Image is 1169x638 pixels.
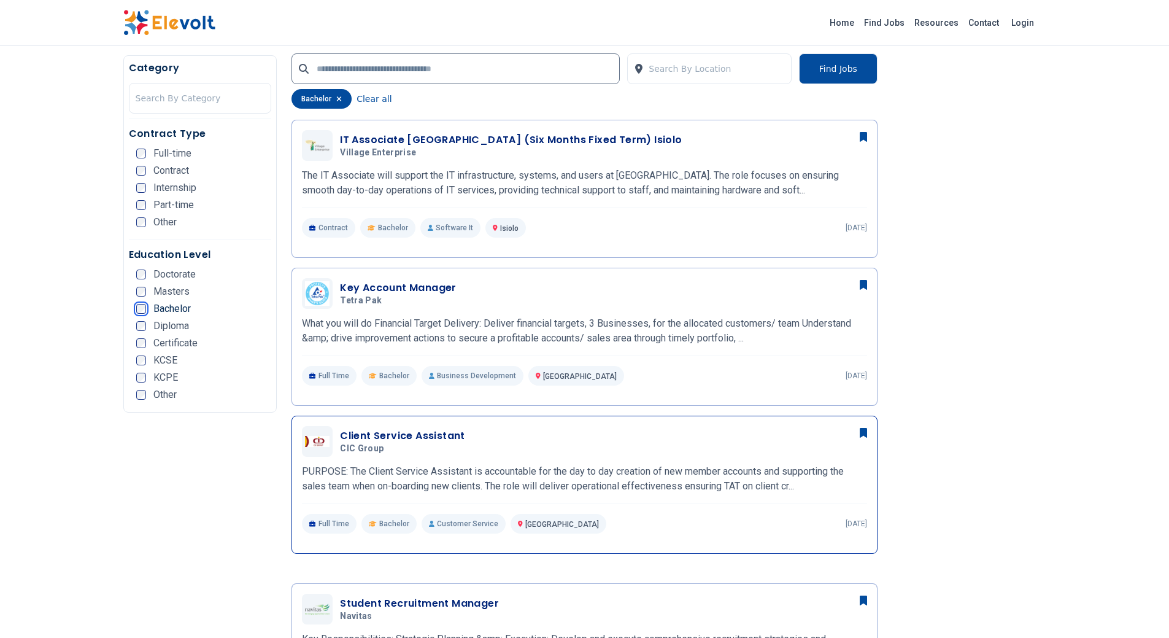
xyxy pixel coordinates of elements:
[129,247,272,262] h5: Education Level
[136,270,146,279] input: Doctorate
[305,281,330,306] img: Tetra Pak
[859,13,909,33] a: Find Jobs
[153,304,191,314] span: Bachelor
[340,443,384,454] span: CIC group
[543,372,617,381] span: [GEOGRAPHIC_DATA]
[1004,10,1041,35] a: Login
[136,338,146,348] input: Certificate
[420,218,480,238] p: Software It
[153,200,194,210] span: Part-time
[153,183,196,193] span: Internship
[129,126,272,141] h5: Contract Type
[153,373,178,383] span: KCPE
[153,270,196,279] span: Doctorate
[136,149,146,158] input: Full-time
[340,133,682,147] h3: IT Associate [GEOGRAPHIC_DATA] (Six Months Fixed Term) Isiolo
[153,217,177,227] span: Other
[340,429,465,443] h3: Client Service Assistant
[305,436,330,447] img: CIC group
[422,366,523,386] p: Business Development
[153,390,177,400] span: Other
[153,287,190,297] span: Masters
[846,371,867,381] p: [DATE]
[136,217,146,227] input: Other
[305,604,330,615] img: Navitas
[302,316,867,346] p: What you will do Financial Target Delivery: Deliver financial targets, 3 Businesses, for the allo...
[302,278,867,386] a: Tetra PakKey Account ManagerTetra PakWhat you will do Financial Target Delivery: Deliver financia...
[846,223,867,233] p: [DATE]
[153,356,177,365] span: KCSE
[136,200,146,210] input: Part-time
[136,183,146,193] input: Internship
[136,304,146,314] input: Bachelor
[340,281,457,295] h3: Key Account Manager
[123,10,215,36] img: Elevolt
[302,218,355,238] p: Contract
[136,287,146,297] input: Masters
[136,356,146,365] input: KCSE
[302,464,867,494] p: PURPOSE: The Client Service Assistant is accountable for the day to day creation of new member ac...
[500,224,519,233] span: Isiolo
[378,223,408,233] span: Bachelor
[1108,579,1169,638] iframe: Chat Widget
[291,89,352,109] div: bachelor
[153,321,189,331] span: Diploma
[136,321,146,331] input: Diploma
[302,426,867,534] a: CIC groupClient Service AssistantCIC groupPURPOSE: The Client Service Assistant is accountable fo...
[799,53,878,84] button: Find Jobs
[302,130,867,238] a: Village EnterpriseIT Associate [GEOGRAPHIC_DATA] (Six Months Fixed Term) IsioloVillage Enterprise...
[302,168,867,198] p: The IT Associate will support the IT infrastructure, systems, and users at [GEOGRAPHIC_DATA]. The...
[525,520,599,529] span: [GEOGRAPHIC_DATA]
[129,61,272,76] h5: Category
[340,611,372,622] span: Navitas
[340,147,416,158] span: Village Enterprise
[340,596,499,611] h3: Student Recruitment Manager
[909,13,963,33] a: Resources
[302,514,357,534] p: Full Time
[136,166,146,176] input: Contract
[153,166,189,176] span: Contract
[357,89,392,109] button: Clear all
[305,139,330,151] img: Village Enterprise
[136,373,146,383] input: KCPE
[846,519,867,529] p: [DATE]
[422,514,506,534] p: Customer Service
[302,366,357,386] p: Full Time
[379,519,409,529] span: Bachelor
[153,149,191,158] span: Full-time
[825,13,859,33] a: Home
[963,13,1004,33] a: Contact
[340,295,382,306] span: Tetra Pak
[379,371,409,381] span: Bachelor
[153,338,198,348] span: Certificate
[136,390,146,400] input: Other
